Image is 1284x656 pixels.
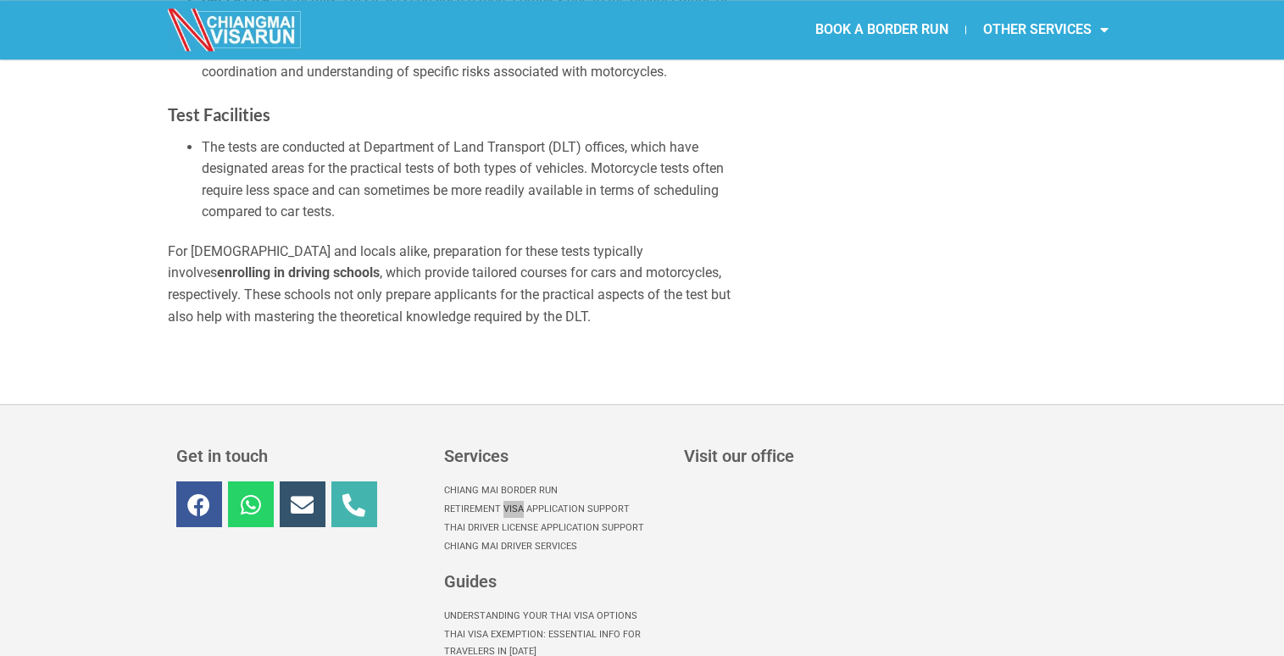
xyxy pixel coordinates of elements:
h3: Get in touch [176,448,427,464]
a: Chiang Mai Driver Services [444,537,667,556]
a: OTHER SERVICES [966,10,1126,49]
h3: Guides [444,573,667,590]
a: Chiang Mai Border Run [444,481,667,500]
nav: Menu [642,10,1126,49]
a: Thai Driver License Application Support [444,519,667,537]
h3: Test Facilities [168,101,731,128]
h3: Services [444,448,667,464]
a: Understanding Your Thai Visa options [444,607,667,625]
b: enrolling in driving schools [217,264,380,281]
li: : Although potentially simpler, the test still requires good physical coordination and understand... [202,40,731,83]
li: The tests are conducted at Department of Land Transport (DLT) offices, which have designated area... [202,136,731,223]
p: For [DEMOGRAPHIC_DATA] and locals alike, preparation for these tests typically involves , which p... [168,241,731,327]
h3: Visit our office [684,448,1105,464]
nav: Menu [444,481,667,556]
a: Retirement Visa Application Support [444,500,667,519]
a: BOOK A BORDER RUN [798,10,965,49]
